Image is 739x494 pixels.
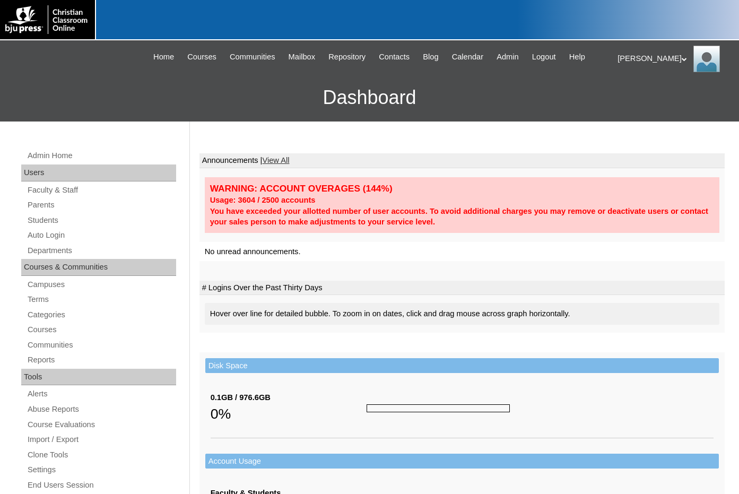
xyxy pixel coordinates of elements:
span: Communities [230,51,275,63]
a: Course Evaluations [27,418,176,431]
div: Hover over line for detailed bubble. To zoom in on dates, click and drag mouse across graph horiz... [205,303,719,325]
span: Calendar [452,51,483,63]
span: Repository [328,51,366,63]
a: Students [27,214,176,227]
span: Home [153,51,174,63]
span: Contacts [379,51,410,63]
a: Parents [27,198,176,212]
a: Help [564,51,590,63]
a: Abuse Reports [27,403,176,416]
a: Faculty & Staff [27,184,176,197]
a: Departments [27,244,176,257]
span: Logout [532,51,556,63]
a: Reports [27,353,176,367]
td: Account Usage [205,454,719,469]
strong: Usage: 3604 / 2500 accounts [210,196,316,204]
td: Disk Space [205,358,719,374]
span: Courses [187,51,216,63]
td: Announcements | [199,153,725,168]
div: 0% [211,403,367,424]
div: Users [21,164,176,181]
a: Courses [182,51,222,63]
a: Campuses [27,278,176,291]
a: Communities [224,51,281,63]
a: Settings [27,463,176,476]
img: logo-white.png [5,5,90,34]
div: Tools [21,369,176,386]
a: Repository [323,51,371,63]
td: # Logins Over the Past Thirty Days [199,281,725,296]
span: Admin [497,51,519,63]
a: Alerts [27,387,176,401]
div: You have exceeded your allotted number of user accounts. To avoid additional charges you may remo... [210,206,714,228]
a: Courses [27,323,176,336]
td: No unread announcements. [199,242,725,262]
span: Mailbox [289,51,316,63]
div: 0.1GB / 976.6GB [211,392,367,403]
span: Blog [423,51,438,63]
img: Melanie Sevilla [693,46,720,72]
a: Admin Home [27,149,176,162]
a: Admin [491,51,524,63]
div: Courses & Communities [21,259,176,276]
a: Auto Login [27,229,176,242]
div: WARNING: ACCOUNT OVERAGES (144%) [210,183,714,195]
a: Clone Tools [27,448,176,462]
a: Categories [27,308,176,322]
a: Calendar [447,51,489,63]
a: Import / Export [27,433,176,446]
span: Help [569,51,585,63]
h3: Dashboard [5,74,734,122]
a: Blog [418,51,444,63]
a: Logout [527,51,561,63]
a: Terms [27,293,176,306]
a: Home [148,51,179,63]
a: Contacts [373,51,415,63]
a: Communities [27,339,176,352]
a: End Users Session [27,479,176,492]
div: [PERSON_NAME] [618,46,728,72]
a: Mailbox [283,51,321,63]
a: View All [262,156,289,164]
